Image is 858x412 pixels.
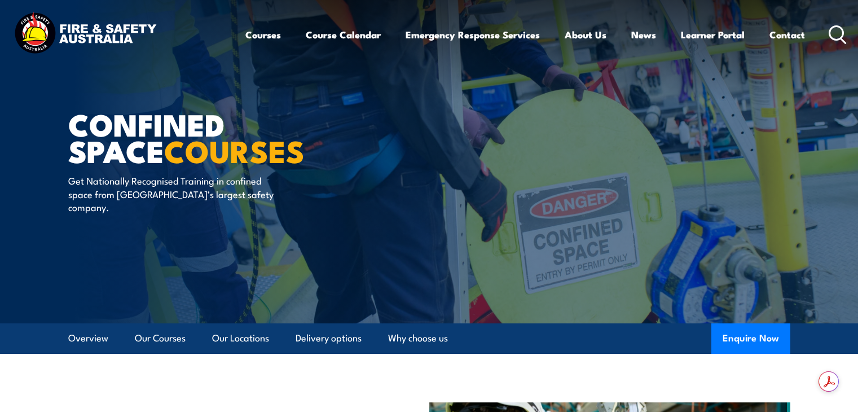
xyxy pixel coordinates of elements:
a: Delivery options [296,323,362,353]
a: Learner Portal [681,20,745,50]
a: Our Locations [212,323,269,353]
a: Course Calendar [306,20,381,50]
a: Courses [245,20,281,50]
a: News [631,20,656,50]
p: Get Nationally Recognised Training in confined space from [GEOGRAPHIC_DATA]’s largest safety comp... [68,174,274,213]
a: Overview [68,323,108,353]
button: Enquire Now [711,323,790,354]
strong: COURSES [164,126,305,173]
a: Contact [769,20,805,50]
a: Our Courses [135,323,186,353]
h1: Confined Space [68,111,347,163]
a: Why choose us [388,323,448,353]
a: Emergency Response Services [406,20,540,50]
a: About Us [565,20,606,50]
